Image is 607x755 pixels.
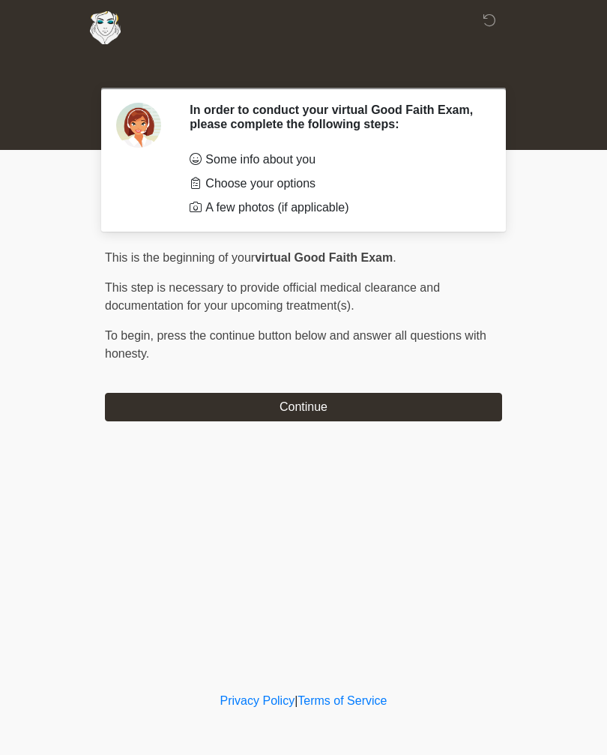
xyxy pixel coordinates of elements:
li: Choose your options [190,175,480,193]
a: Terms of Service [298,694,387,707]
span: press the continue button below and answer all questions with honesty. [105,329,486,360]
span: This step is necessary to provide official medical clearance and documentation for your upcoming ... [105,281,440,312]
button: Continue [105,393,502,421]
strong: virtual Good Faith Exam [255,251,393,264]
span: This is the beginning of your [105,251,255,264]
h2: In order to conduct your virtual Good Faith Exam, please complete the following steps: [190,103,480,131]
li: Some info about you [190,151,480,169]
li: A few photos (if applicable) [190,199,480,217]
span: To begin, [105,329,157,342]
a: Privacy Policy [220,694,295,707]
img: Aesthetically Yours Wellness Spa Logo [90,11,121,44]
img: Agent Avatar [116,103,161,148]
a: | [295,694,298,707]
span: . [393,251,396,264]
h1: ‎ ‎ ‎ ‎ [94,54,513,82]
